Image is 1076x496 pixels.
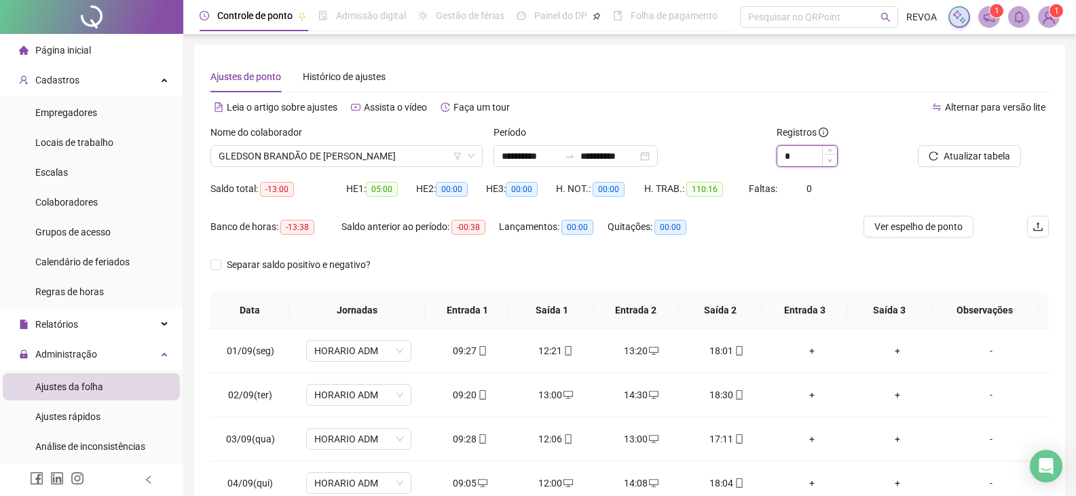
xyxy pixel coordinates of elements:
span: desktop [562,390,573,400]
img: sparkle-icon.fc2bf0ac1784a2077858766a79e2daf3.svg [952,9,967,24]
span: youtube [351,102,360,112]
div: + [866,343,929,358]
span: pushpin [593,12,601,20]
span: to [564,151,575,161]
span: desktop [648,434,658,444]
span: HORARIO ADM [314,473,403,493]
div: 18:01 [694,343,758,358]
th: Saída 2 [678,292,762,329]
span: Ver espelho de ponto [874,219,963,234]
span: Gestão de férias [436,10,504,21]
div: 09:28 [439,432,502,446]
span: home [19,45,29,55]
div: + [780,432,844,446]
span: Atualizar tabela [944,149,1010,164]
span: Controle de ponto [217,10,293,21]
div: 13:00 [524,387,588,402]
th: Entrada 1 [425,292,509,329]
span: mobile [477,434,487,444]
span: Increase Value [822,146,837,154]
div: HE 1: [346,181,416,197]
span: 00:00 [436,182,468,197]
div: 13:00 [610,432,673,446]
span: Admissão digital [336,10,406,21]
span: sun [418,11,428,20]
span: user-add [19,75,29,85]
span: bell [1013,11,1025,23]
span: Assista o vídeo [364,102,427,113]
span: Relatórios [35,319,78,330]
span: Separar saldo positivo e negativo? [221,257,376,272]
span: facebook [30,472,43,485]
span: left [144,475,153,484]
span: file-text [214,102,223,112]
span: mobile [733,478,744,488]
span: Histórico de ajustes [303,71,386,82]
div: - [951,432,1031,446]
span: Ajustes rápidos [35,411,100,422]
span: filter [453,152,462,160]
span: HORARIO ADM [314,385,403,405]
span: Cadastros [35,75,79,85]
span: Painel do DP [534,10,587,21]
div: 09:05 [439,476,502,491]
span: Análise de inconsistências [35,441,145,452]
span: mobile [477,390,487,400]
th: Entrada 3 [762,292,847,329]
span: Locais de trabalho [35,137,113,148]
span: 1 [1054,6,1059,16]
div: - [951,476,1031,491]
div: HE 2: [416,181,486,197]
div: + [780,343,844,358]
span: 01/09(seg) [227,345,274,356]
span: Grupos de acesso [35,227,111,237]
span: mobile [562,346,573,356]
span: down [467,152,475,160]
span: instagram [71,472,84,485]
span: HORARIO ADM [314,429,403,449]
div: 13:20 [610,343,673,358]
div: Saldo total: [210,181,346,197]
div: 09:20 [439,387,502,402]
label: Nome do colaborador [210,125,311,140]
span: Calendário de feriados [35,256,130,267]
button: Atualizar tabela [918,145,1021,167]
div: Banco de horas: [210,219,341,235]
span: Faça um tour [453,102,510,113]
span: desktop [648,478,658,488]
span: Alternar para versão lite [945,102,1045,113]
div: - [951,343,1031,358]
div: Saldo anterior ao período: [341,219,499,235]
div: 12:00 [524,476,588,491]
span: info-circle [819,128,828,137]
span: down [828,158,832,163]
span: 00:00 [561,220,593,235]
div: 09:27 [439,343,502,358]
th: Entrada 2 [594,292,678,329]
span: mobile [733,434,744,444]
th: Jornadas [289,292,425,329]
span: mobile [562,434,573,444]
span: pushpin [298,12,306,20]
span: clock-circle [200,11,209,20]
span: desktop [562,478,573,488]
span: -00:38 [451,220,485,235]
span: 00:00 [593,182,625,197]
span: Folha de pagamento [631,10,718,21]
span: 02/09(ter) [228,389,272,400]
div: 12:21 [524,343,588,358]
span: mobile [733,346,744,356]
span: upload [1033,221,1043,232]
span: 03/09(qua) [226,434,275,444]
span: file-done [318,11,328,20]
span: linkedin [50,472,64,485]
span: 00:00 [506,182,538,197]
span: Empregadores [35,107,97,118]
span: desktop [648,346,658,356]
span: -13:38 [280,220,314,235]
span: 1 [995,6,999,16]
span: desktop [477,478,487,488]
span: mobile [477,346,487,356]
span: Ajustes de ponto [210,71,281,82]
div: Quitações: [608,219,712,235]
